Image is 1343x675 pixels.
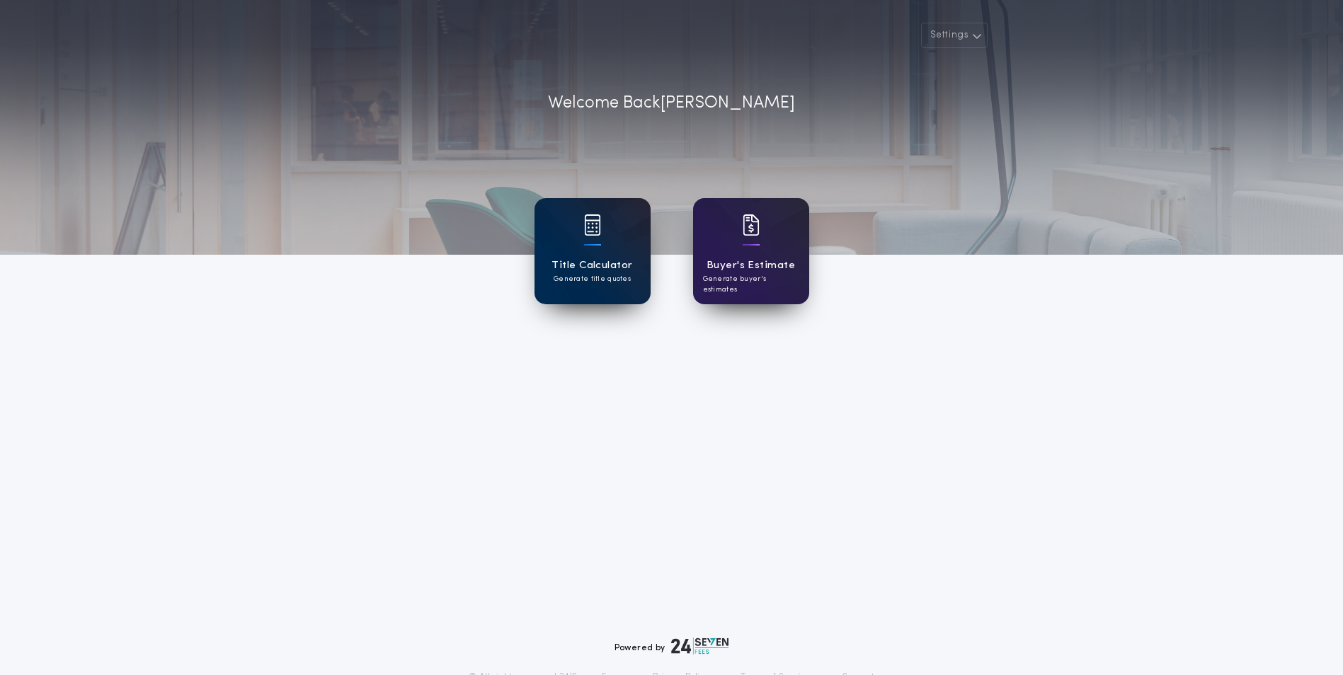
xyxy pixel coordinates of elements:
[548,91,795,116] p: Welcome Back [PERSON_NAME]
[921,23,988,48] button: Settings
[554,274,631,284] p: Generate title quotes
[703,274,799,295] p: Generate buyer's estimates
[743,214,760,236] img: card icon
[693,198,809,304] a: card iconBuyer's EstimateGenerate buyer's estimates
[584,214,601,236] img: card icon
[615,637,729,654] div: Powered by
[552,258,632,274] h1: Title Calculator
[671,637,729,654] img: logo
[535,198,651,304] a: card iconTitle CalculatorGenerate title quotes
[707,258,795,274] h1: Buyer's Estimate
